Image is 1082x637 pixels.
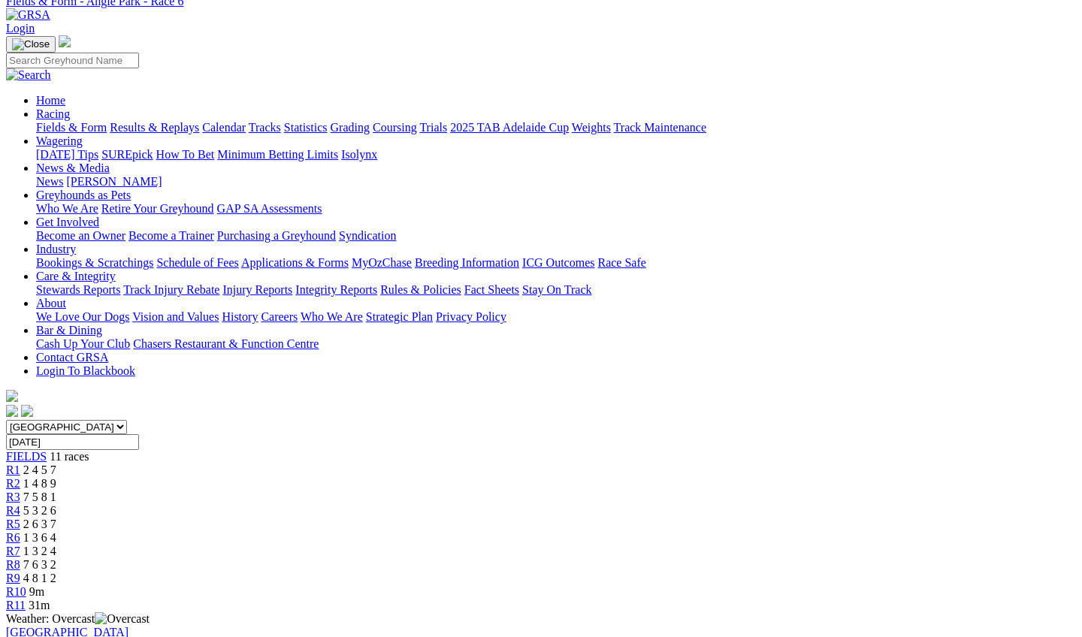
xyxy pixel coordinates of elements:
img: logo-grsa-white.png [59,35,71,47]
a: About [36,297,66,309]
div: About [36,310,1076,324]
a: R11 [6,599,26,611]
span: 7 5 8 1 [23,491,56,503]
img: Search [6,68,51,82]
img: GRSA [6,8,50,22]
span: R4 [6,504,20,517]
a: Bar & Dining [36,324,102,337]
a: Tracks [249,121,281,134]
a: Become an Owner [36,229,125,242]
a: News & Media [36,162,110,174]
img: logo-grsa-white.png [6,390,18,402]
a: Contact GRSA [36,351,108,364]
a: Rules & Policies [380,283,461,296]
span: 1 3 6 4 [23,531,56,544]
a: News [36,175,63,188]
div: Get Involved [36,229,1076,243]
a: Grading [331,121,370,134]
input: Select date [6,434,139,450]
span: 4 8 1 2 [23,572,56,584]
a: Trials [419,121,447,134]
a: Retire Your Greyhound [101,202,214,215]
img: Close [12,38,50,50]
a: Stay On Track [522,283,591,296]
a: Applications & Forms [241,256,349,269]
a: Home [36,94,65,107]
a: Coursing [373,121,417,134]
a: R8 [6,558,20,571]
span: FIELDS [6,450,47,463]
a: ICG Outcomes [522,256,594,269]
a: Results & Replays [110,121,199,134]
span: Weather: Overcast [6,612,150,625]
span: 11 races [50,450,89,463]
a: Calendar [202,121,246,134]
a: 2025 TAB Adelaide Cup [450,121,569,134]
a: Injury Reports [222,283,292,296]
a: Race Safe [597,256,645,269]
a: [DATE] Tips [36,148,98,161]
a: Industry [36,243,76,255]
a: Get Involved [36,216,99,228]
a: GAP SA Assessments [217,202,322,215]
a: Fields & Form [36,121,107,134]
a: Who We Are [36,202,98,215]
a: R1 [6,463,20,476]
img: facebook.svg [6,405,18,417]
a: R6 [6,531,20,544]
span: 1 4 8 9 [23,477,56,490]
a: Login [6,22,35,35]
a: Become a Trainer [128,229,214,242]
div: Industry [36,256,1076,270]
span: 2 4 5 7 [23,463,56,476]
a: Stewards Reports [36,283,120,296]
a: Vision and Values [132,310,219,323]
a: Careers [261,310,298,323]
a: R3 [6,491,20,503]
a: Strategic Plan [366,310,433,323]
div: Greyhounds as Pets [36,202,1076,216]
a: R5 [6,518,20,530]
a: R10 [6,585,26,598]
span: 1 3 2 4 [23,545,56,557]
a: Purchasing a Greyhound [217,229,336,242]
div: Racing [36,121,1076,134]
a: History [222,310,258,323]
a: Cash Up Your Club [36,337,130,350]
a: Racing [36,107,70,120]
a: Bookings & Scratchings [36,256,153,269]
a: MyOzChase [352,256,412,269]
span: R9 [6,572,20,584]
span: 7 6 3 2 [23,558,56,571]
a: SUREpick [101,148,153,161]
div: Care & Integrity [36,283,1076,297]
a: Care & Integrity [36,270,116,282]
a: Isolynx [341,148,377,161]
a: Chasers Restaurant & Function Centre [133,337,319,350]
a: Syndication [339,229,396,242]
span: 31m [29,599,50,611]
a: [PERSON_NAME] [66,175,162,188]
img: twitter.svg [21,405,33,417]
input: Search [6,53,139,68]
a: Login To Blackbook [36,364,135,377]
a: How To Bet [156,148,215,161]
span: 9m [29,585,44,598]
button: Toggle navigation [6,36,56,53]
a: We Love Our Dogs [36,310,129,323]
span: 2 6 3 7 [23,518,56,530]
a: Statistics [284,121,328,134]
span: R2 [6,477,20,490]
a: Privacy Policy [436,310,506,323]
a: Integrity Reports [295,283,377,296]
a: Fact Sheets [464,283,519,296]
a: R7 [6,545,20,557]
div: News & Media [36,175,1076,189]
span: 5 3 2 6 [23,504,56,517]
a: Wagering [36,134,83,147]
